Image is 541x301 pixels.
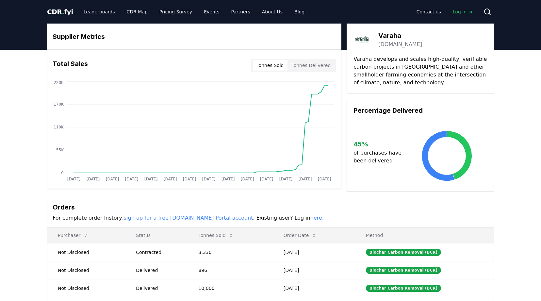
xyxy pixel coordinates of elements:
[188,261,273,279] td: 896
[260,177,273,181] tspan: [DATE]
[53,32,336,42] h3: Supplier Metrics
[366,267,441,274] div: Biochar Carbon Removal (BCR)
[279,177,293,181] tspan: [DATE]
[53,202,488,212] h3: Orders
[378,41,422,48] a: [DOMAIN_NAME]
[136,267,183,274] div: Delivered
[47,279,125,297] td: Not Disclosed
[54,80,64,85] tspan: 220K
[188,243,273,261] td: 3,330
[193,229,239,242] button: Tonnes Sold
[411,6,478,18] nav: Main
[122,6,153,18] a: CDR Map
[188,279,273,297] td: 10,000
[199,6,224,18] a: Events
[318,177,331,181] tspan: [DATE]
[299,177,312,181] tspan: [DATE]
[53,229,93,242] button: Purchaser
[378,31,422,41] h3: Varaha
[453,8,473,15] span: Log in
[131,232,183,239] p: Status
[353,139,407,149] h3: 45 %
[273,243,355,261] td: [DATE]
[202,177,216,181] tspan: [DATE]
[125,177,139,181] tspan: [DATE]
[61,171,64,175] tspan: 0
[353,30,372,49] img: Varaha-logo
[411,6,446,18] a: Contact us
[67,177,81,181] tspan: [DATE]
[164,177,177,181] tspan: [DATE]
[353,55,487,87] p: Varaha develops and scales high-quality, verifiable carbon projects in [GEOGRAPHIC_DATA] and othe...
[54,102,64,107] tspan: 170K
[287,60,335,71] button: Tonnes Delivered
[47,243,125,261] td: Not Disclosed
[53,59,88,72] h3: Total Sales
[448,6,478,18] a: Log in
[87,177,100,181] tspan: [DATE]
[124,215,253,221] a: sign up for a free [DOMAIN_NAME] Portal account
[144,177,158,181] tspan: [DATE]
[257,6,288,18] a: About Us
[226,6,255,18] a: Partners
[273,279,355,297] td: [DATE]
[273,261,355,279] td: [DATE]
[183,177,196,181] tspan: [DATE]
[53,214,488,222] p: For complete order history, . Existing user? Log in .
[353,149,407,165] p: of purchases have been delivered
[366,249,441,256] div: Biochar Carbon Removal (BCR)
[353,106,487,115] h3: Percentage Delivered
[78,6,120,18] a: Leaderboards
[221,177,235,181] tspan: [DATE]
[106,177,119,181] tspan: [DATE]
[47,261,125,279] td: Not Disclosed
[136,249,183,256] div: Contracted
[366,285,441,292] div: Biochar Carbon Removal (BCR)
[54,125,64,129] tspan: 110K
[47,8,73,16] span: CDR fyi
[310,215,322,221] a: here
[78,6,310,18] nav: Main
[56,148,64,152] tspan: 55K
[361,232,488,239] p: Method
[136,285,183,292] div: Delivered
[241,177,254,181] tspan: [DATE]
[154,6,197,18] a: Pricing Survey
[47,7,73,16] a: CDR.fyi
[278,229,322,242] button: Order Date
[253,60,287,71] button: Tonnes Sold
[62,8,64,16] span: .
[289,6,310,18] a: Blog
